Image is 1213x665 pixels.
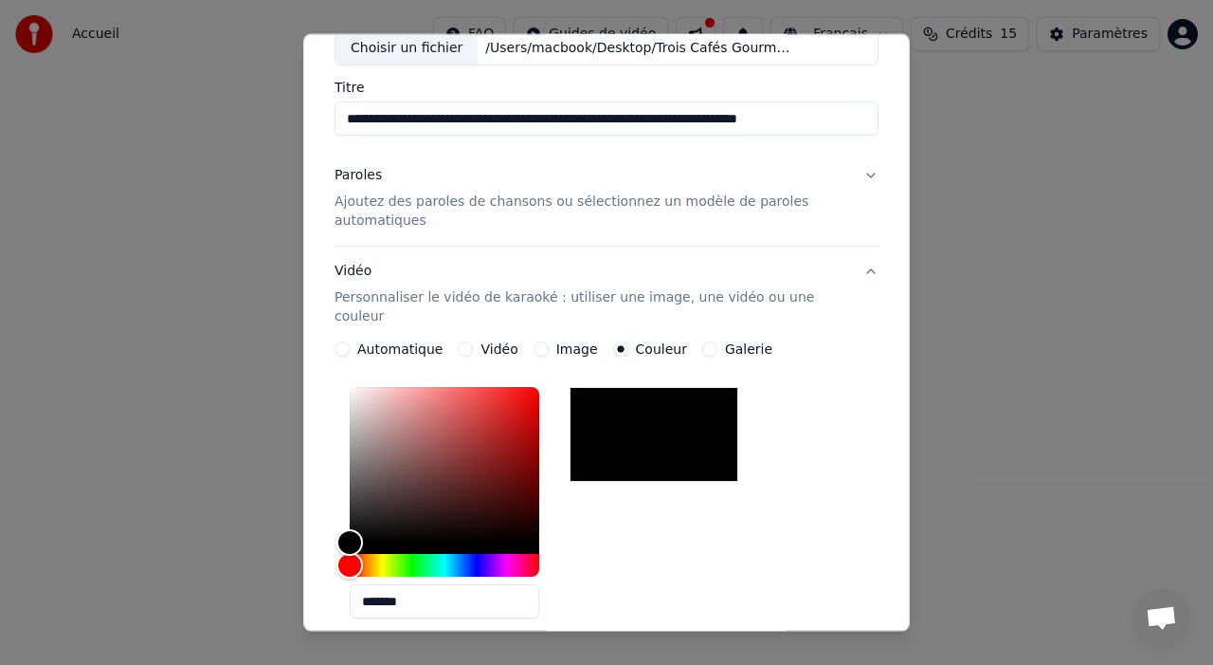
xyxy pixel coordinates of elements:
[335,288,848,326] p: Personnaliser le vidéo de karaoké : utiliser une image, une vidéo ou une couleur
[556,342,598,356] label: Image
[636,342,687,356] label: Couleur
[357,342,443,356] label: Automatique
[335,166,382,185] div: Paroles
[478,38,800,57] div: /Users/macbook/Desktop/Trois Cafés Gourmands - À nos souvenirs [Clip officiel] - Trois Cafés G...
[335,81,878,94] label: Titre
[480,342,517,356] label: Vidéo
[725,342,772,356] label: Galerie
[350,387,539,543] div: Color
[335,193,848,231] p: Ajoutez des paroles de chansons ou sélectionnez un modèle de paroles automatiques
[335,30,478,65] div: Choisir un fichier
[335,262,848,326] div: Vidéo
[335,151,878,246] button: ParolesAjoutez des paroles de chansons ou sélectionnez un modèle de paroles automatiques
[350,554,539,577] div: Hue
[335,247,878,342] button: VidéoPersonnaliser le vidéo de karaoké : utiliser une image, une vidéo ou une couleur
